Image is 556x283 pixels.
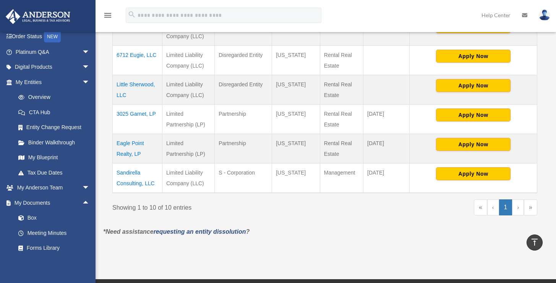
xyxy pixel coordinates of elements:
[436,138,511,151] button: Apply Now
[320,134,363,163] td: Rental Real Estate
[5,74,97,90] a: My Entitiesarrow_drop_down
[11,241,101,256] a: Forms Library
[436,50,511,63] button: Apply Now
[113,105,162,134] td: 3025 Garnet, LP
[11,105,97,120] a: CTA Hub
[113,46,162,75] td: 6712 Eugie, LLC
[524,199,537,215] a: Last
[5,60,101,75] a: Digital Productsarrow_drop_down
[363,105,410,134] td: [DATE]
[113,163,162,193] td: Sandirella Consulting, LLC
[320,163,363,193] td: Management
[103,228,250,235] em: *Need assistance ?
[5,29,101,45] a: Order StatusNEW
[320,75,363,105] td: Rental Real Estate
[82,60,97,75] span: arrow_drop_down
[272,134,320,163] td: [US_STATE]
[82,44,97,60] span: arrow_drop_down
[363,163,410,193] td: [DATE]
[499,199,512,215] a: 1
[215,75,272,105] td: Disregarded Entity
[82,195,97,211] span: arrow_drop_up
[162,134,214,163] td: Limited Partnership (LP)
[474,199,487,215] a: First
[82,74,97,90] span: arrow_drop_down
[128,10,136,19] i: search
[162,46,214,75] td: Limited Liability Company (LLC)
[527,234,543,251] a: vertical_align_top
[320,46,363,75] td: Rental Real Estate
[436,79,511,92] button: Apply Now
[11,225,101,241] a: Meeting Minutes
[113,75,162,105] td: Little Sherwood, LLC
[3,9,73,24] img: Anderson Advisors Platinum Portal
[215,105,272,134] td: Partnership
[11,120,97,135] a: Entity Change Request
[82,180,97,196] span: arrow_drop_down
[530,238,539,247] i: vertical_align_top
[5,180,101,196] a: My Anderson Teamarrow_drop_down
[512,199,524,215] a: Next
[487,199,499,215] a: Previous
[11,90,94,105] a: Overview
[215,134,272,163] td: Partnership
[272,46,320,75] td: [US_STATE]
[11,210,101,226] a: Box
[320,105,363,134] td: Rental Real Estate
[215,46,272,75] td: Disregarded Entity
[11,135,97,150] a: Binder Walkthrough
[113,134,162,163] td: Eagle Point Realty, LP
[436,167,511,180] button: Apply Now
[436,108,511,121] button: Apply Now
[44,31,61,42] div: NEW
[103,13,112,20] a: menu
[363,134,410,163] td: [DATE]
[162,105,214,134] td: Limited Partnership (LP)
[272,105,320,134] td: [US_STATE]
[11,256,101,271] a: Notarize
[103,11,112,20] i: menu
[272,163,320,193] td: [US_STATE]
[215,163,272,193] td: S - Corporation
[11,150,97,165] a: My Blueprint
[162,75,214,105] td: Limited Liability Company (LLC)
[162,163,214,193] td: Limited Liability Company (LLC)
[5,44,101,60] a: Platinum Q&Aarrow_drop_down
[112,199,319,213] div: Showing 1 to 10 of 10 entries
[272,75,320,105] td: [US_STATE]
[5,195,101,210] a: My Documentsarrow_drop_up
[539,10,550,21] img: User Pic
[11,165,97,180] a: Tax Due Dates
[154,228,246,235] a: requesting an entity dissolution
